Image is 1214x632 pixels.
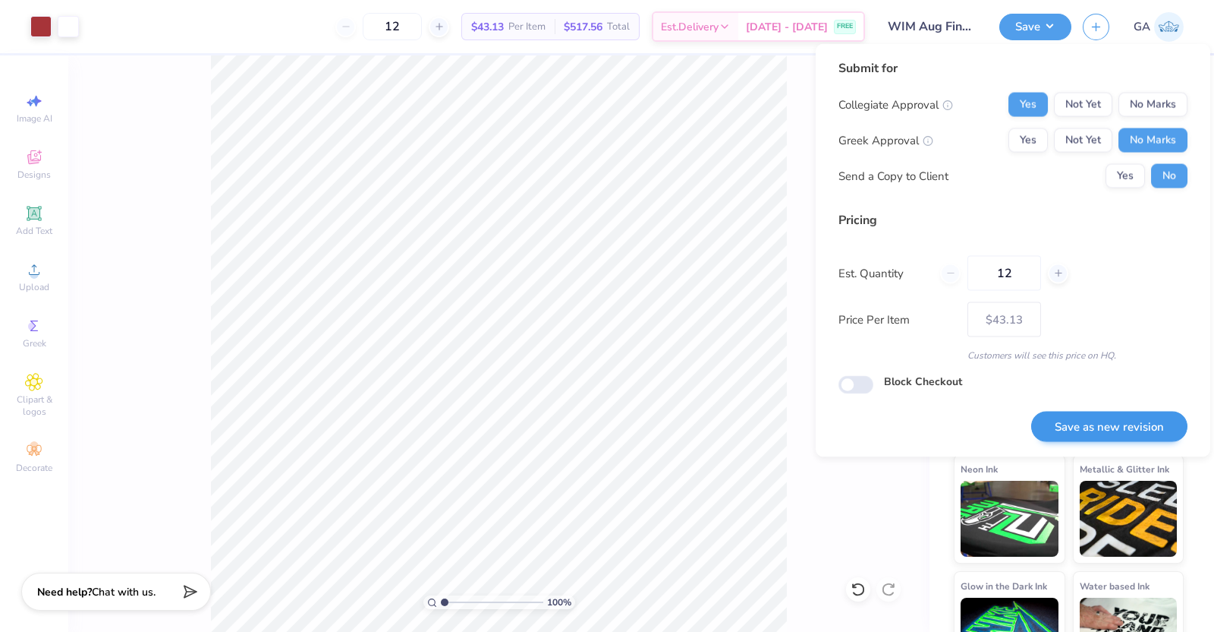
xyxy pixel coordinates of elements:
button: Save [999,14,1071,40]
span: Metallic & Glitter Ink [1080,461,1169,477]
button: Yes [1105,164,1145,188]
button: No Marks [1118,128,1187,153]
span: GA [1134,18,1150,36]
img: Gaurisha Aggarwal [1154,12,1184,42]
input: Untitled Design [876,11,988,42]
button: Not Yet [1054,128,1112,153]
span: [DATE] - [DATE] [746,19,828,35]
label: Est. Quantity [838,264,929,282]
button: Not Yet [1054,93,1112,117]
input: – – [363,13,422,40]
span: Upload [19,281,49,293]
button: Save as new revision [1031,411,1187,442]
div: Pricing [838,211,1187,229]
span: Neon Ink [961,461,998,477]
span: Glow in the Dark Ink [961,578,1047,594]
span: Total [607,19,630,35]
div: Send a Copy to Client [838,167,948,185]
div: Greek Approval [838,131,933,149]
div: Customers will see this price on HQ. [838,349,1187,362]
span: Clipart & logos [8,393,61,418]
span: Image AI [17,112,52,125]
label: Block Checkout [884,374,962,390]
span: Est. Delivery [661,19,719,35]
img: Metallic & Glitter Ink [1080,481,1178,557]
div: Submit for [838,59,1187,77]
span: Per Item [508,19,546,35]
span: Water based Ink [1080,578,1150,594]
span: Designs [17,169,51,181]
strong: Need help? [37,585,92,599]
button: Yes [1008,93,1048,117]
span: 100 % [547,596,571,609]
img: Neon Ink [961,481,1058,557]
span: $43.13 [471,19,504,35]
button: Yes [1008,128,1048,153]
div: Collegiate Approval [838,96,953,113]
span: FREE [837,21,853,32]
button: No [1151,164,1187,188]
a: GA [1134,12,1184,42]
label: Price Per Item [838,311,956,328]
input: – – [967,256,1041,291]
span: Add Text [16,225,52,237]
span: Decorate [16,462,52,474]
span: Chat with us. [92,585,156,599]
button: No Marks [1118,93,1187,117]
span: Greek [23,337,46,349]
span: $517.56 [564,19,602,35]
